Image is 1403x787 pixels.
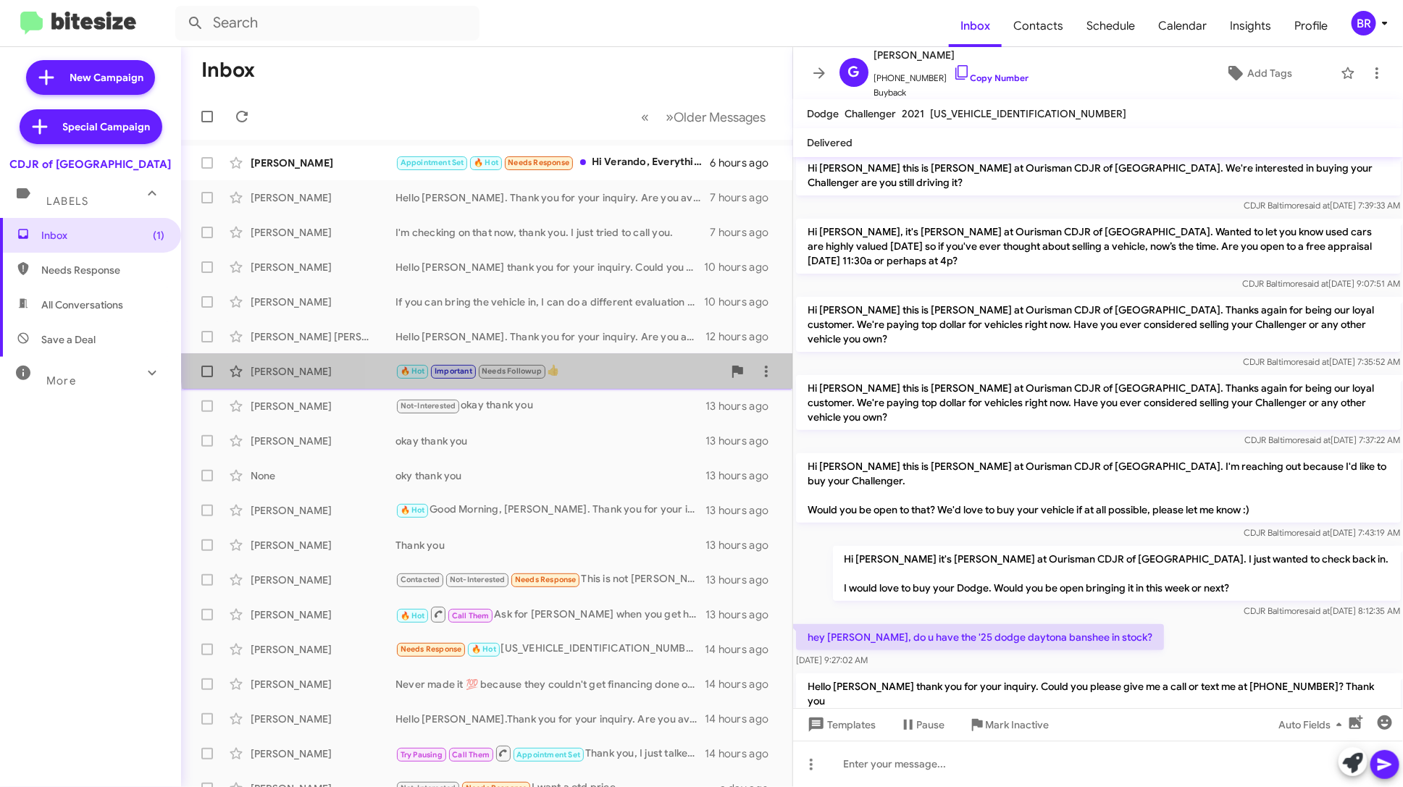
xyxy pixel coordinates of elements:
a: Special Campaign [20,109,162,144]
span: Needs Followup [482,366,542,376]
div: 13 hours ago [705,434,781,448]
button: Templates [793,712,888,738]
span: More [46,374,76,387]
button: Pause [888,712,957,738]
span: Dodge [808,107,839,120]
span: All Conversations [41,298,123,312]
div: okay thank you [395,397,705,414]
div: [PERSON_NAME] [251,364,395,379]
a: Insights [1218,5,1283,47]
span: said at [1305,434,1331,445]
p: Hi [PERSON_NAME] it's [PERSON_NAME] at Ourisman CDJR of [GEOGRAPHIC_DATA]. I just wanted to check... [832,546,1400,601]
span: Important [435,366,472,376]
span: Contacted [401,575,440,584]
a: Profile [1283,5,1339,47]
span: 🔥 Hot [401,611,425,620]
p: Hi [PERSON_NAME], it's [PERSON_NAME] at Ourisman CDJR of [GEOGRAPHIC_DATA]. Wanted to let you kno... [796,219,1401,274]
div: 13 hours ago [705,573,781,587]
p: Hi [PERSON_NAME] this is [PERSON_NAME] at Ourisman CDJR of [GEOGRAPHIC_DATA]. Thanks again for be... [796,297,1401,352]
button: Add Tags [1184,60,1333,86]
div: [PERSON_NAME] [251,607,395,622]
span: 🔥 Hot [401,366,425,376]
div: [PERSON_NAME] [251,712,395,726]
div: Hello [PERSON_NAME] thank you for your inquiry. Could you please give me a call or text me at [PH... [395,260,704,274]
div: 7 hours ago [710,225,780,240]
button: Auto Fields [1267,712,1360,738]
div: 10 hours ago [704,260,781,274]
div: Hello [PERSON_NAME]. Thank you for your inquiry. Are you available to stop by either [DATE] or [D... [395,190,710,205]
div: 13 hours ago [705,538,781,552]
div: 14 hours ago [705,642,781,657]
span: Needs Response [508,158,569,167]
span: 🔥 Hot [401,505,425,515]
div: 6 hours ago [710,156,780,170]
div: 14 hours ago [705,677,781,691]
span: [US_VEHICLE_IDENTIFICATION_NUMBER] [931,107,1127,120]
a: Copy Number [953,72,1029,83]
span: Auto Fields [1278,712,1348,738]
div: [PERSON_NAME] [251,642,395,657]
button: Previous [633,102,658,132]
span: New Campaign [70,70,143,85]
h1: Inbox [201,59,255,82]
span: Needs Response [401,644,462,654]
div: This is not [PERSON_NAME] phone have a great day [395,571,705,588]
nav: Page navigation example [634,102,775,132]
span: said at [1304,527,1330,538]
div: [PERSON_NAME] [251,260,395,274]
div: Thank you [395,538,705,552]
span: 2021 [902,107,925,120]
span: Labels [46,195,88,208]
span: Mark Inactive [986,712,1050,738]
div: [PERSON_NAME] [251,503,395,518]
div: [PERSON_NAME] [251,434,395,448]
span: G [848,61,860,84]
div: Never made it 💯 because they couldn't get financing done or they haven't finished from days ago [395,677,705,691]
a: Contacts [1002,5,1075,47]
div: Hello [PERSON_NAME]. Thank you for your inquiry. Are you available to stop by either [DATE] or [D... [395,329,705,344]
span: CDJR Baltimore [DATE] 7:39:33 AM [1244,200,1400,211]
p: Hello [PERSON_NAME] thank you for your inquiry. Could you please give me a call or text me at [PH... [796,673,1401,714]
div: [PERSON_NAME] [251,156,395,170]
span: CDJR Baltimore [DATE] 7:35:52 AM [1243,356,1400,367]
div: 13 hours ago [705,468,781,483]
div: [PERSON_NAME] [251,573,395,587]
div: [PERSON_NAME] [PERSON_NAME] [251,329,395,344]
span: Appointment Set [516,750,580,759]
div: [PERSON_NAME] [251,538,395,552]
span: Delivered [808,136,853,149]
div: Hi Verando, Everything's been great except for a small issue I detected with the car's air condit... [395,154,710,171]
div: 12 hours ago [705,329,781,344]
span: CDJR Baltimore [DATE] 9:07:51 AM [1242,278,1400,289]
span: Templates [805,712,876,738]
span: CDJR Baltimore [DATE] 8:12:35 AM [1244,605,1400,616]
div: Hello [PERSON_NAME].Thank you for your inquiry. Are you available to stop by either [DATE] or [DA... [395,712,705,726]
span: CDJR Baltimore [DATE] 7:37:22 AM [1244,434,1400,445]
button: BR [1339,11,1387,35]
button: Next [658,102,775,132]
div: Ask for [PERSON_NAME] when you get here if you're just looking to sell your vehicle. But if you'r... [395,605,705,623]
span: said at [1304,200,1330,211]
span: Not-Interested [401,401,456,411]
div: [PERSON_NAME] [251,399,395,413]
a: New Campaign [26,60,155,95]
p: Hi [PERSON_NAME] this is [PERSON_NAME] at Ourisman CDJR of [GEOGRAPHIC_DATA]. Thanks again for be... [796,375,1401,430]
p: Hi [PERSON_NAME] this is [PERSON_NAME] at Ourisman CDJR of [GEOGRAPHIC_DATA]. We're interested in... [796,155,1401,195]
span: » [666,108,674,126]
span: Special Campaign [63,119,151,134]
div: 14 hours ago [705,746,781,761]
div: I'm checking on that now, thank you. I just tried to call you. [395,225,710,240]
div: BR [1352,11,1376,35]
div: [PERSON_NAME] [251,225,395,240]
span: said at [1303,278,1328,289]
span: Pause [917,712,945,738]
span: Appointment Set [401,158,464,167]
a: Schedule [1075,5,1147,47]
span: (1) [153,228,164,243]
a: Inbox [949,5,1002,47]
span: 🔥 Hot [474,158,498,167]
span: [DATE] 9:27:02 AM [796,655,868,665]
div: 👍 [395,363,723,379]
span: Inbox [41,228,164,243]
